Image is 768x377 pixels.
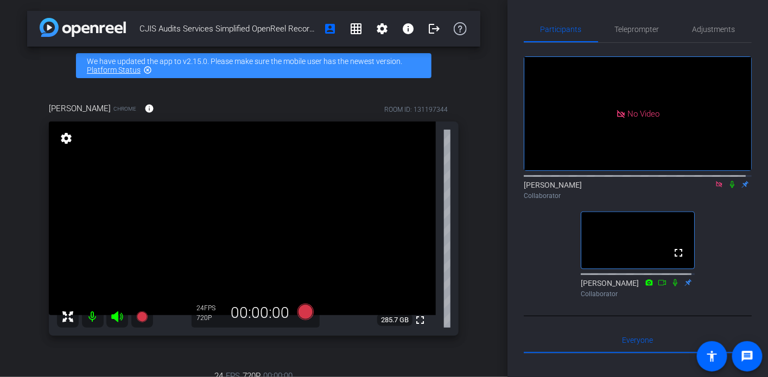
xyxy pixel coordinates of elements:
[581,278,695,299] div: [PERSON_NAME]
[693,25,735,33] span: Adjustments
[581,289,695,299] div: Collaborator
[623,336,653,344] span: Everyone
[49,103,111,114] span: [PERSON_NAME]
[87,66,141,74] a: Platform Status
[672,246,685,259] mat-icon: fullscreen
[76,53,431,78] div: We have updated the app to v2.15.0. Please make sure the mobile user has the newest version.
[144,104,154,113] mat-icon: info
[384,105,448,114] div: ROOM ID: 131197344
[428,22,441,35] mat-icon: logout
[224,304,297,322] div: 00:00:00
[741,350,754,363] mat-icon: message
[414,314,427,327] mat-icon: fullscreen
[205,304,216,312] span: FPS
[139,18,317,40] span: CJIS Audits Services Simplified OpenReel Recording
[143,66,152,74] mat-icon: highlight_off
[615,25,659,33] span: Teleprompter
[197,304,224,312] div: 24
[402,22,415,35] mat-icon: info
[350,22,363,35] mat-icon: grid_on
[59,132,74,145] mat-icon: settings
[377,314,412,327] span: 285.7 GB
[40,18,126,37] img: app-logo
[376,22,389,35] mat-icon: settings
[113,105,136,113] span: Chrome
[197,314,224,322] div: 720P
[706,350,719,363] mat-icon: accessibility
[627,108,659,118] span: No Video
[524,180,752,201] div: [PERSON_NAME]
[541,25,582,33] span: Participants
[524,191,752,201] div: Collaborator
[323,22,337,35] mat-icon: account_box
